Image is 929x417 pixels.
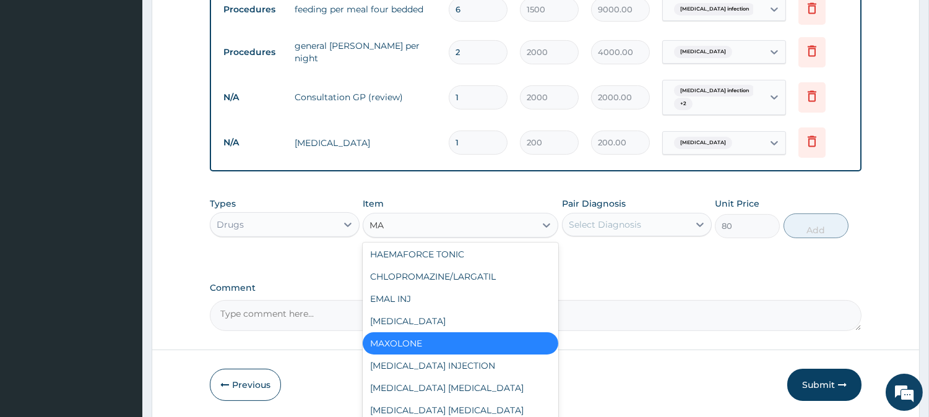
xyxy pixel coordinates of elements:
div: Chat with us now [64,69,208,85]
span: [MEDICAL_DATA] infection [674,3,755,15]
img: d_794563401_company_1708531726252_794563401 [23,62,50,93]
textarea: Type your message and hit 'Enter' [6,282,236,325]
td: N/A [217,131,288,154]
label: Comment [210,283,862,293]
button: Add [784,213,849,238]
span: + 2 [674,98,693,110]
span: [MEDICAL_DATA] [674,46,732,58]
div: CHLOPROMAZINE/LARGATIL [363,265,558,288]
div: HAEMAFORCE TONIC [363,243,558,265]
div: Select Diagnosis [569,218,641,231]
div: EMAL INJ [363,288,558,310]
span: [MEDICAL_DATA] [674,137,732,149]
div: [MEDICAL_DATA] INJECTION [363,355,558,377]
td: general [PERSON_NAME] per night [288,33,443,71]
td: Procedures [217,41,288,64]
div: Drugs [217,218,244,231]
span: [MEDICAL_DATA] infection [674,85,755,97]
label: Item [363,197,384,210]
button: Previous [210,369,281,401]
div: [MEDICAL_DATA] [363,310,558,332]
span: We're online! [72,128,171,253]
label: Types [210,199,236,209]
label: Pair Diagnosis [562,197,626,210]
td: [MEDICAL_DATA] [288,131,443,155]
div: Minimize live chat window [203,6,233,36]
div: [MEDICAL_DATA] [MEDICAL_DATA] [363,377,558,399]
label: Unit Price [715,197,759,210]
td: N/A [217,86,288,109]
button: Submit [787,369,862,401]
td: Consultation GP (review) [288,85,443,110]
div: MAXOLONE [363,332,558,355]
